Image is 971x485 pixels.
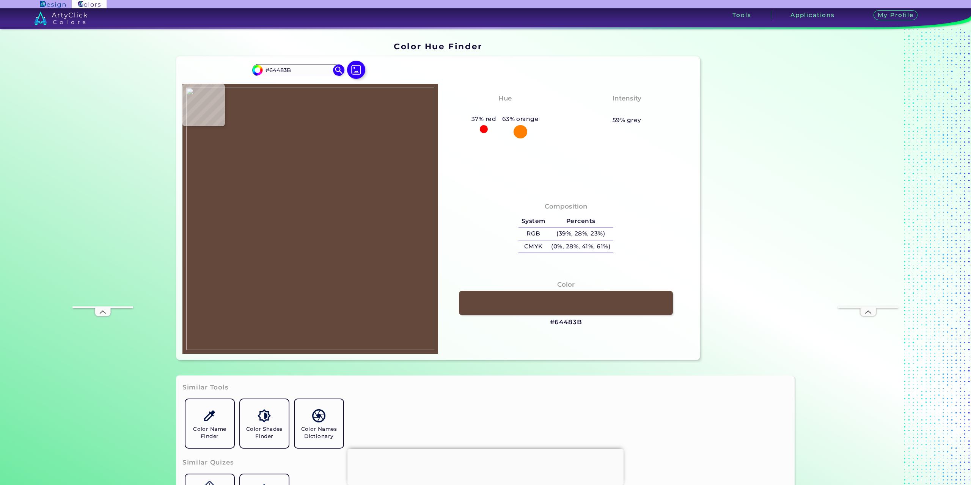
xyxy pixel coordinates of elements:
h3: #64483B [550,318,582,327]
h5: 63% orange [499,114,542,124]
h3: Reddish Orange [473,105,537,114]
h5: Color Name Finder [189,425,231,440]
h5: CMYK [518,240,548,253]
h4: Hue [498,93,512,104]
input: type color.. [263,65,333,75]
a: Color Shades Finder [237,396,292,451]
img: icon search [333,64,344,76]
h3: Pastel [613,105,641,114]
iframe: Advertisement [838,79,899,306]
h3: My Profile [874,10,918,20]
img: 7bd5cba5-3de6-4b0f-adc6-8c51e3f8d7d9 [186,88,434,350]
h5: 37% red [468,114,499,124]
h5: 59% grey [613,115,641,125]
h5: (0%, 28%, 41%, 61%) [548,240,613,253]
h1: Color Hue Finder [394,41,482,52]
a: Color Name Finder [182,396,237,451]
h3: Applications [790,12,835,18]
img: icon_color_names_dictionary.svg [312,409,325,422]
h5: RGB [518,228,548,240]
h5: (39%, 28%, 23%) [548,228,613,240]
h3: Similar Quizes [182,458,234,467]
h4: Color [557,279,575,290]
img: icon_color_name_finder.svg [203,409,216,422]
img: icon_color_shades.svg [258,409,271,422]
h5: Color Names Dictionary [298,425,340,440]
iframe: Advertisement [703,39,798,363]
h3: Similar Tools [182,383,229,392]
img: ArtyClick Design logo [40,1,66,8]
h4: Intensity [613,93,641,104]
iframe: Advertisement [347,449,624,483]
a: Color Names Dictionary [292,396,346,451]
img: icon picture [347,61,365,79]
h3: Tools [732,12,751,18]
h5: Percents [548,215,613,228]
h4: Composition [545,201,588,212]
h5: Color Shades Finder [243,425,286,440]
iframe: Advertisement [72,79,133,306]
img: logo_artyclick_colors_white.svg [34,11,88,25]
h5: System [518,215,548,228]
